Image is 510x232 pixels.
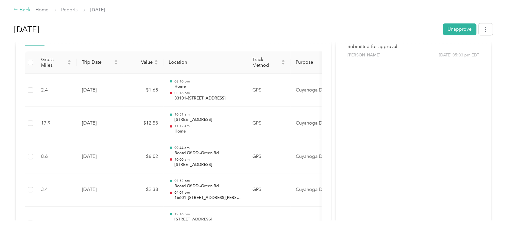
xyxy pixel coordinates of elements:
td: Cuyahoga DD [290,74,341,107]
h1: Aug 2025 [14,21,438,37]
td: [DATE] [77,74,123,107]
td: $1.68 [123,74,163,107]
span: caret-down [114,62,118,66]
p: 11:17 am [174,124,242,129]
td: $2.38 [123,173,163,207]
p: 09:44 am [174,146,242,150]
iframe: Everlance-gr Chat Button Frame [473,195,510,232]
span: Purpose [296,59,330,65]
div: Back [13,6,31,14]
a: Home [35,7,48,13]
span: Trip Date [82,59,113,65]
a: Reports [61,7,78,13]
td: GPS [247,74,290,107]
td: 2.4 [36,74,77,107]
span: caret-up [281,59,285,63]
p: 16601–[STREET_ADDRESS][PERSON_NAME] [174,195,242,201]
th: Purpose [290,51,341,74]
td: 8.6 [36,140,77,174]
span: [PERSON_NAME] [347,52,380,58]
span: caret-down [281,62,285,66]
p: Board Of DD -Green Rd [174,183,242,189]
td: Cuyahoga DD [290,173,341,207]
p: Board Of DD -Green Rd [174,150,242,156]
td: [DATE] [77,173,123,207]
th: Value [123,51,163,74]
td: GPS [247,107,290,140]
span: [DATE] 05:03 pm EDT [439,52,479,58]
td: 3.4 [36,173,77,207]
p: 03:10 pm [174,79,242,84]
td: $6.02 [123,140,163,174]
p: 10:51 am [174,112,242,117]
p: 03:52 pm [174,179,242,183]
span: caret-down [154,62,158,66]
button: Unapprove [443,23,476,35]
span: Gross Miles [41,57,66,68]
span: Track Method [252,57,280,68]
td: Cuyahoga DD [290,140,341,174]
th: Location [163,51,247,74]
th: Track Method [247,51,290,74]
span: Value [129,59,153,65]
td: [DATE] [77,140,123,174]
p: 03:16 pm [174,91,242,95]
p: 04:01 pm [174,190,242,195]
p: 33101–[STREET_ADDRESS] [174,95,242,101]
td: 17.9 [36,107,77,140]
p: Home [174,84,242,90]
p: [STREET_ADDRESS] [174,162,242,168]
p: 10:00 am [174,157,242,162]
span: caret-up [114,59,118,63]
td: [DATE] [77,107,123,140]
th: Gross Miles [36,51,77,74]
td: GPS [247,140,290,174]
td: GPS [247,173,290,207]
p: [STREET_ADDRESS] [174,217,242,223]
span: caret-up [154,59,158,63]
span: caret-down [67,62,71,66]
span: [DATE] [90,6,105,13]
td: $12.53 [123,107,163,140]
p: [STREET_ADDRESS] [174,117,242,123]
span: caret-up [67,59,71,63]
p: Home [174,129,242,135]
th: Trip Date [77,51,123,74]
td: Cuyahoga DD [290,107,341,140]
p: 12:16 pm [174,212,242,217]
